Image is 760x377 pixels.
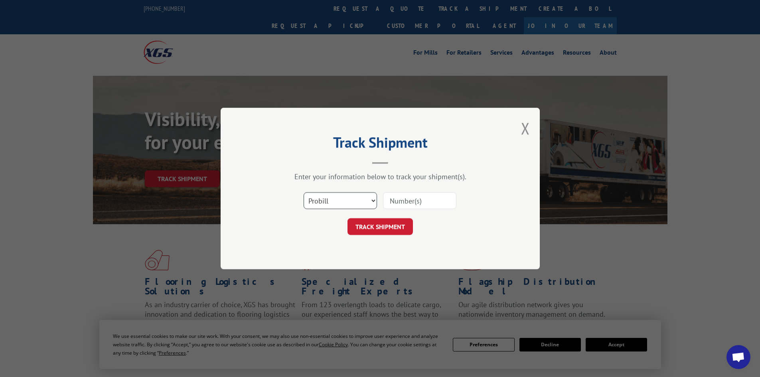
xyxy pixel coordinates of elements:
input: Number(s) [383,192,456,209]
button: Close modal [521,118,530,139]
button: TRACK SHIPMENT [347,218,413,235]
h2: Track Shipment [261,137,500,152]
a: Open chat [726,345,750,369]
div: Enter your information below to track your shipment(s). [261,172,500,181]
